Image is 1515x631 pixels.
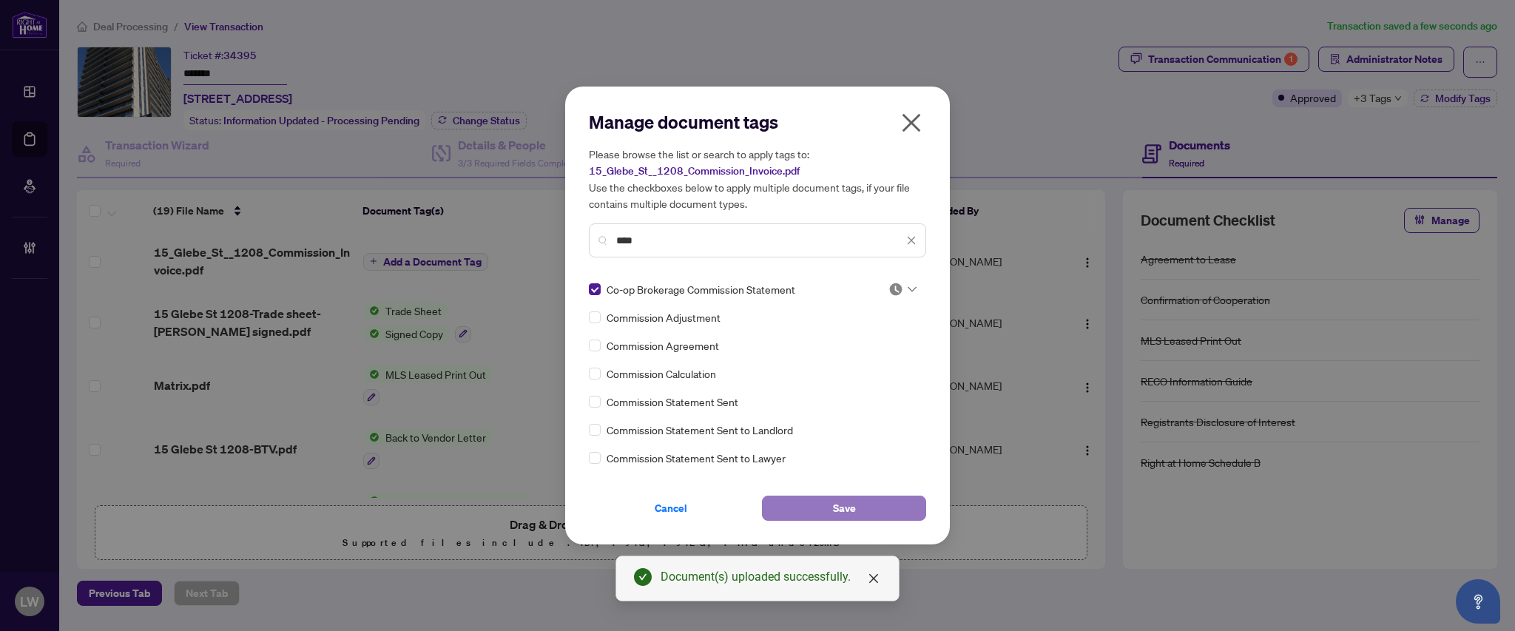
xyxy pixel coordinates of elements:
button: Open asap [1456,579,1500,624]
button: Save [762,496,926,521]
span: Commission Agreement [607,337,719,354]
span: Cancel [655,496,687,520]
span: close [906,235,917,246]
span: Commission Statement Sent to Landlord [607,422,793,438]
button: Cancel [589,496,753,521]
span: Commission Statement Sent [607,394,738,410]
span: close [900,111,923,135]
span: Commission Adjustment [607,309,721,325]
span: 15_Glebe_St__1208_Commission_Invoice.pdf [589,164,800,178]
div: Document(s) uploaded successfully. [661,568,881,586]
span: close [868,573,880,584]
span: Commission Statement Sent to Lawyer [607,450,786,466]
span: Commission Calculation [607,365,716,382]
h2: Manage document tags [589,110,926,134]
img: status [888,282,903,297]
span: Save [833,496,856,520]
span: Pending Review [888,282,917,297]
span: Co-op Brokerage Commission Statement [607,281,795,297]
a: Close [866,570,882,587]
span: check-circle [634,568,652,586]
h5: Please browse the list or search to apply tags to: Use the checkboxes below to apply multiple doc... [589,146,926,212]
